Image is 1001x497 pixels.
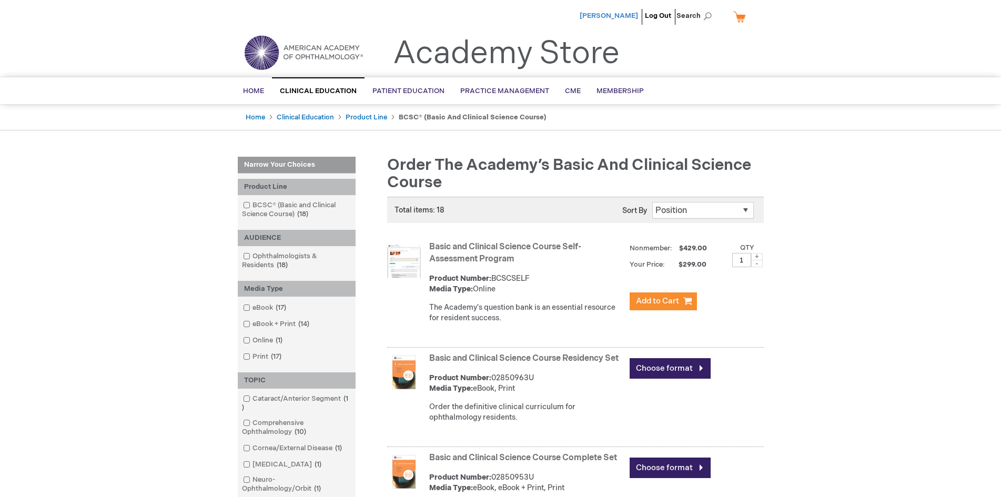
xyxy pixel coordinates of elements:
[565,87,581,95] span: CME
[238,157,356,174] strong: Narrow Your Choices
[240,475,353,494] a: Neuro-Ophthalmology/Orbit1
[273,336,285,344] span: 1
[372,87,444,95] span: Patient Education
[429,242,581,264] a: Basic and Clinical Science Course Self-Assessment Program
[268,352,284,361] span: 17
[238,230,356,246] div: AUDIENCE
[393,35,620,73] a: Academy Store
[630,358,711,379] a: Choose format
[395,206,444,215] span: Total items: 18
[295,210,311,218] span: 18
[240,251,353,270] a: Ophthalmologists & Residents18
[429,274,491,283] strong: Product Number:
[240,336,287,346] a: Online1
[622,206,647,215] label: Sort By
[243,87,264,95] span: Home
[460,87,549,95] span: Practice Management
[596,87,644,95] span: Membership
[246,113,265,121] a: Home
[429,384,473,393] strong: Media Type:
[242,394,348,412] span: 1
[387,244,421,278] img: Basic and Clinical Science Course Self-Assessment Program
[429,285,473,293] strong: Media Type:
[429,302,624,323] div: The Academy's question bank is an essential resource for resident success.
[240,319,314,329] a: eBook + Print14
[429,453,617,463] a: Basic and Clinical Science Course Complete Set
[630,242,672,255] strong: Nonmember:
[399,113,547,121] strong: BCSC® (Basic and Clinical Science Course)
[280,87,357,95] span: Clinical Education
[666,260,708,269] span: $299.00
[296,320,312,328] span: 14
[332,444,345,452] span: 1
[429,402,624,423] div: Order the definitive clinical curriculum for ophthalmology residents.
[580,12,638,20] a: [PERSON_NAME]
[678,244,709,252] span: $429.00
[240,418,353,437] a: Comprehensive Ophthalmology10
[387,455,421,489] img: Basic and Clinical Science Course Complete Set
[240,443,346,453] a: Cornea/External Disease1
[630,260,665,269] strong: Your Price:
[429,273,624,295] div: BCSCSELF Online
[630,458,711,478] a: Choose format
[274,261,290,269] span: 18
[240,460,326,470] a: [MEDICAL_DATA]1
[238,179,356,195] div: Product Line
[346,113,387,121] a: Product Line
[387,356,421,389] img: Basic and Clinical Science Course Residency Set
[240,352,286,362] a: Print17
[312,460,324,469] span: 1
[645,12,671,20] a: Log Out
[732,253,751,267] input: Qty
[429,353,619,363] a: Basic and Clinical Science Course Residency Set
[240,303,290,313] a: eBook17
[740,244,754,252] label: Qty
[630,292,697,310] button: Add to Cart
[292,428,309,436] span: 10
[429,473,491,482] strong: Product Number:
[240,200,353,219] a: BCSC® (Basic and Clinical Science Course)18
[238,281,356,297] div: Media Type
[429,373,624,394] div: 02850963U eBook, Print
[273,303,289,312] span: 17
[429,373,491,382] strong: Product Number:
[429,483,473,492] strong: Media Type:
[240,394,353,413] a: Cataract/Anterior Segment1
[636,296,679,306] span: Add to Cart
[311,484,323,493] span: 1
[429,472,624,493] div: 02850953U eBook, eBook + Print, Print
[277,113,334,121] a: Clinical Education
[238,372,356,389] div: TOPIC
[676,5,716,26] span: Search
[387,156,751,192] span: Order the Academy’s Basic and Clinical Science Course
